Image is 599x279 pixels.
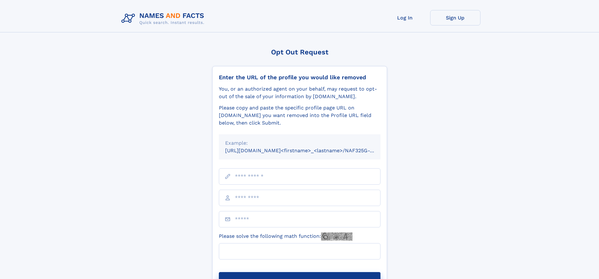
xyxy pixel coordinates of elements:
[219,232,352,241] label: Please solve the following math function:
[219,85,380,100] div: You, or an authorized agent on your behalf, may request to opt-out of the sale of your informatio...
[219,104,380,127] div: Please copy and paste the specific profile page URL on [DOMAIN_NAME] you want removed into the Pr...
[219,74,380,81] div: Enter the URL of the profile you would like removed
[212,48,387,56] div: Opt Out Request
[380,10,430,25] a: Log In
[430,10,480,25] a: Sign Up
[225,139,374,147] div: Example:
[225,148,392,153] small: [URL][DOMAIN_NAME]<firstname>_<lastname>/NAF325G-xxxxxxxx
[119,10,209,27] img: Logo Names and Facts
